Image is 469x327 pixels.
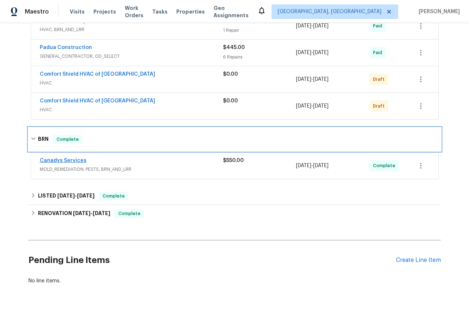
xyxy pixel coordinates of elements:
[38,209,110,218] h6: RENOVATION
[373,102,388,110] span: Draft
[54,136,82,143] span: Complete
[73,211,110,216] span: -
[40,72,155,77] a: Comfort Shield HVAC of [GEOGRAPHIC_DATA]
[115,210,143,217] span: Complete
[296,77,311,82] span: [DATE]
[313,23,328,29] span: [DATE]
[40,45,92,50] a: Padua Construction
[296,162,328,169] span: -
[38,135,49,144] h6: BRN
[57,193,95,198] span: -
[176,8,205,15] span: Properties
[100,192,128,200] span: Complete
[223,27,296,34] div: 1 Repair
[296,102,328,110] span: -
[223,158,244,163] span: $550.00
[396,257,441,264] div: Create Line Item
[40,98,155,104] a: Comfort Shield HVAC of [GEOGRAPHIC_DATA]
[296,104,311,109] span: [DATE]
[28,277,441,285] div: No line items.
[28,128,441,151] div: BRN Complete
[25,8,49,15] span: Maestro
[28,187,441,205] div: LISTED [DATE]-[DATE]Complete
[40,53,223,60] span: GENERAL_CONTRACTOR, OD_SELECT
[373,76,388,83] span: Draft
[40,26,223,33] span: HVAC, BRN_AND_LRR
[296,22,328,30] span: -
[40,106,223,113] span: HVAC
[223,72,238,77] span: $0.00
[28,243,396,277] h2: Pending Line Items
[416,8,460,15] span: [PERSON_NAME]
[373,22,385,30] span: Paid
[40,158,87,163] a: Canadys Services
[296,49,328,56] span: -
[40,166,223,173] span: MOLD_REMEDIATION, PESTS, BRN_AND_LRR
[28,205,441,222] div: RENOVATION [DATE]-[DATE]Complete
[373,162,398,169] span: Complete
[278,8,381,15] span: [GEOGRAPHIC_DATA], [GEOGRAPHIC_DATA]
[313,50,328,55] span: [DATE]
[93,211,110,216] span: [DATE]
[296,23,311,29] span: [DATE]
[40,79,223,87] span: HVAC
[296,50,311,55] span: [DATE]
[125,4,143,19] span: Work Orders
[223,53,296,61] div: 6 Repairs
[73,211,91,216] span: [DATE]
[223,98,238,104] span: $0.00
[77,193,95,198] span: [DATE]
[296,76,328,83] span: -
[313,163,328,168] span: [DATE]
[313,104,328,109] span: [DATE]
[152,9,168,14] span: Tasks
[38,192,95,200] h6: LISTED
[313,77,328,82] span: [DATE]
[93,8,116,15] span: Projects
[70,8,85,15] span: Visits
[373,49,385,56] span: Paid
[214,4,249,19] span: Geo Assignments
[223,45,245,50] span: $445.00
[296,163,311,168] span: [DATE]
[57,193,75,198] span: [DATE]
